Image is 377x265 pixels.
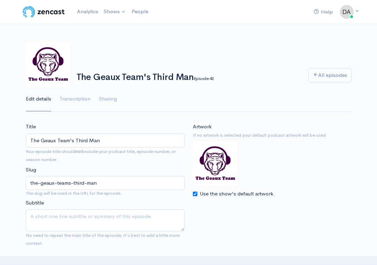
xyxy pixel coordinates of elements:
small: The slug will be used in the URL for the episode. [26,190,184,197]
a: Sharing [99,87,117,112]
small: Your episode title should include your podcast title, episode number, or season number. [26,148,176,162]
h1: The Geaux Team's Third Man [77,72,300,82]
a: Transcription [60,87,91,112]
label: Subtitle [26,199,44,207]
a: Help [311,5,336,19]
label: Use the show's default artwork. [200,190,275,198]
label: Slug [26,166,36,174]
a: Shows [101,4,129,19]
a: Edit details [26,87,51,112]
a: People [129,4,151,19]
input: title-of-episode [26,176,184,190]
strong: not [75,148,83,154]
a: Analytics [74,4,101,19]
label: Title [26,123,36,131]
input: What is the episode's title? [26,134,184,148]
small: Episode 42 [194,75,214,81]
img: ZenCast Logo [22,5,66,19]
small: If no artwork is selected your default podcast artwork will be used [193,132,352,139]
img: ... [340,5,354,19]
small: No need to repeat the main title of the episode, it's best to add a little more context. [26,232,180,246]
label: Artwork [193,123,212,131]
a: All episodes [308,68,352,82]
